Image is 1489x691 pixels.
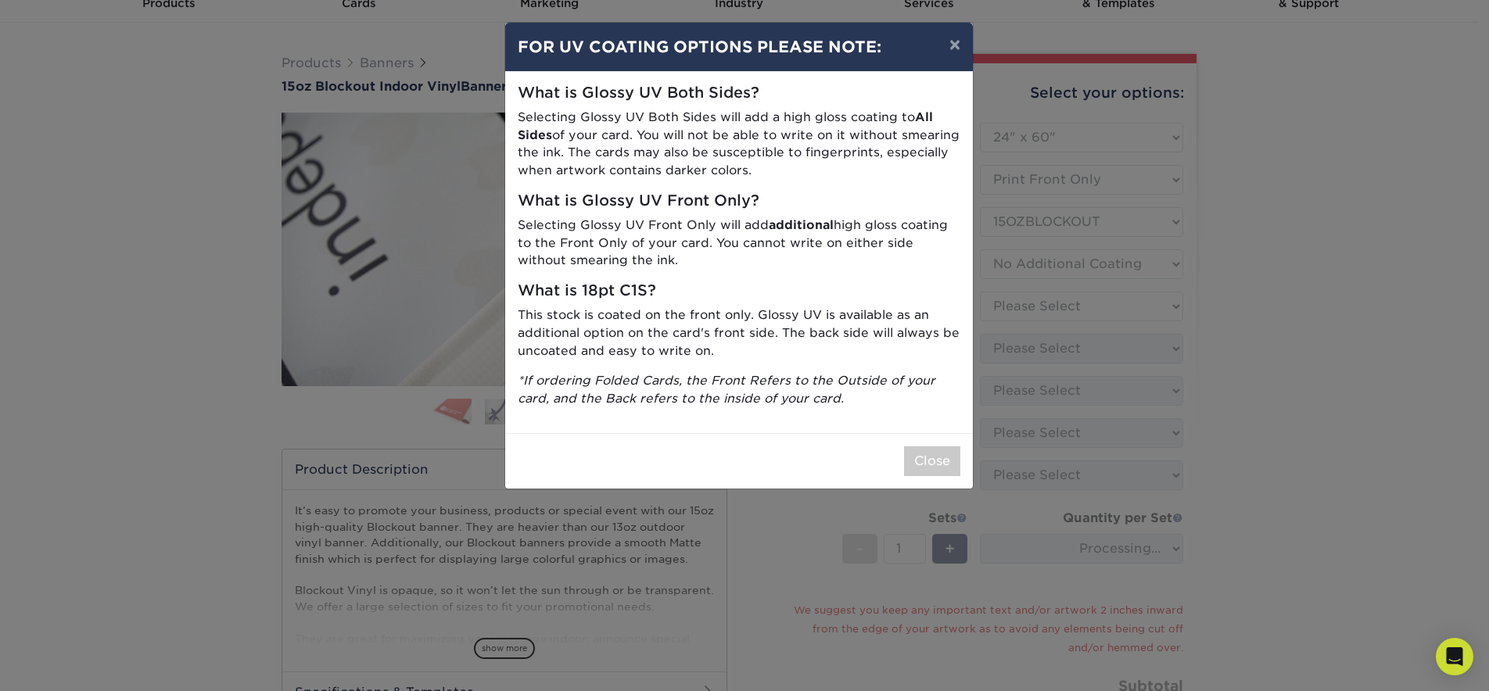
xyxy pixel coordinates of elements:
p: This stock is coated on the front only. Glossy UV is available as an additional option on the car... [518,306,960,360]
h5: What is Glossy UV Front Only? [518,192,960,210]
button: Close [904,446,960,476]
h5: What is 18pt C1S? [518,282,960,300]
h4: FOR UV COATING OPTIONS PLEASE NOTE: [518,35,960,59]
button: × [937,23,973,66]
p: Selecting Glossy UV Front Only will add high gloss coating to the Front Only of your card. You ca... [518,217,960,270]
i: *If ordering Folded Cards, the Front Refers to the Outside of your card, and the Back refers to t... [518,373,935,406]
p: Selecting Glossy UV Both Sides will add a high gloss coating to of your card. You will not be abl... [518,109,960,180]
strong: All Sides [518,109,933,142]
div: Open Intercom Messenger [1436,638,1473,675]
h5: What is Glossy UV Both Sides? [518,84,960,102]
strong: additional [769,217,834,232]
